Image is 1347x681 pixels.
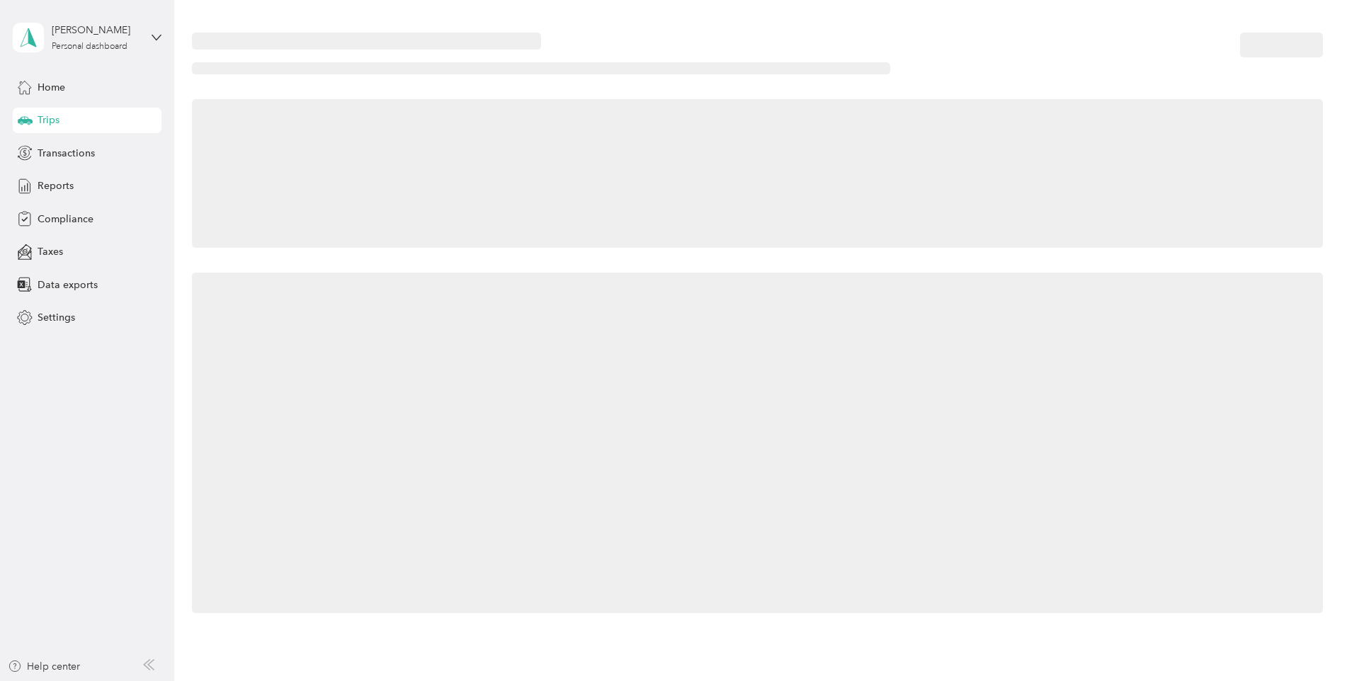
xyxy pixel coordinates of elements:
[38,146,95,161] span: Transactions
[38,310,75,325] span: Settings
[38,277,98,292] span: Data exports
[52,23,140,38] div: [PERSON_NAME]
[38,212,93,227] span: Compliance
[38,80,65,95] span: Home
[38,178,74,193] span: Reports
[1268,602,1347,681] iframe: Everlance-gr Chat Button Frame
[52,42,127,51] div: Personal dashboard
[8,659,80,674] button: Help center
[38,244,63,259] span: Taxes
[38,113,59,127] span: Trips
